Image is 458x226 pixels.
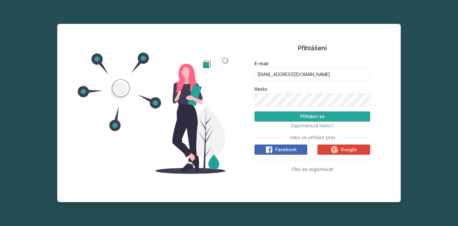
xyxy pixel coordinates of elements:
span: Facebook [275,146,297,153]
span: nebo se přihlásit přes [289,134,336,141]
h1: Přihlášení [254,43,370,53]
label: E-mail [254,60,370,67]
button: Přihlásit se [254,111,370,122]
button: Facebook [254,145,307,155]
span: Chci se registrovat [291,166,333,172]
button: Chci se registrovat [291,165,333,173]
label: Heslo [254,86,370,92]
span: Zapomenuté heslo? [291,123,334,128]
span: Google [341,146,357,153]
input: Tvoje e-mailová adresa [254,68,370,81]
button: Google [317,145,370,155]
